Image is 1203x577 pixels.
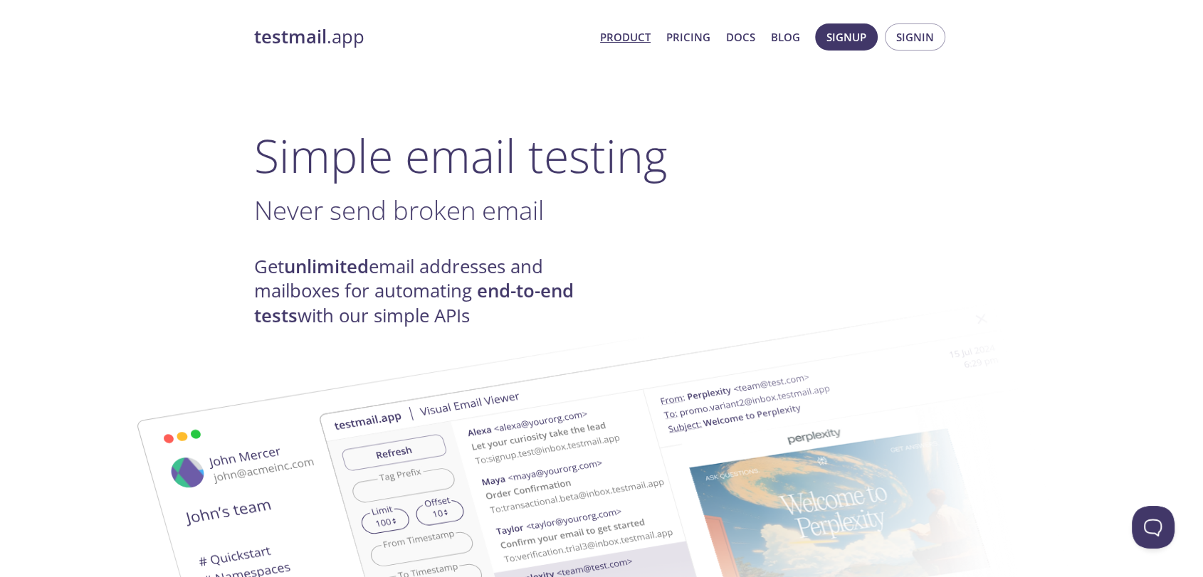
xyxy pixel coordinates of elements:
[666,28,710,46] a: Pricing
[600,28,651,46] a: Product
[815,23,878,51] button: Signup
[254,278,574,327] strong: end-to-end tests
[885,23,945,51] button: Signin
[771,28,800,46] a: Blog
[1132,506,1175,549] iframe: Help Scout Beacon - Open
[896,28,934,46] span: Signin
[726,28,755,46] a: Docs
[254,128,949,183] h1: Simple email testing
[284,254,369,279] strong: unlimited
[254,255,601,328] h4: Get email addresses and mailboxes for automating with our simple APIs
[254,192,544,228] span: Never send broken email
[254,24,327,49] strong: testmail
[254,25,589,49] a: testmail.app
[826,28,866,46] span: Signup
